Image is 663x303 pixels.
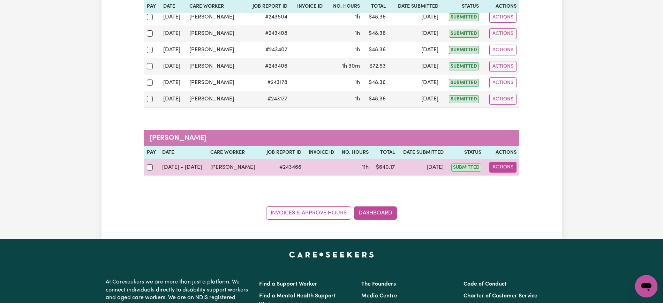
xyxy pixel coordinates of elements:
td: # 243178 [244,75,290,91]
a: The Founders [361,281,396,287]
td: # 243407 [244,42,290,58]
span: 11 hours [362,165,369,170]
a: Invoices & Approve Hours [266,206,351,220]
span: submitted [449,46,479,54]
td: [PERSON_NAME] [187,75,244,91]
td: [PERSON_NAME] [187,25,244,42]
td: [PERSON_NAME] [187,42,244,58]
td: $ 48.36 [363,75,389,91]
td: $ 48.36 [363,9,389,25]
td: [PERSON_NAME] [187,91,244,108]
th: No. Hours [337,146,371,159]
td: $ 48.36 [363,91,389,108]
span: submitted [449,30,479,38]
td: # 243177 [244,91,290,108]
span: submitted [449,79,479,87]
td: $ 72.53 [363,58,389,75]
td: [DATE] [389,75,441,91]
span: 1 hour [355,80,360,85]
th: Pay [144,146,160,159]
td: [DATE] [160,91,186,108]
td: [DATE] [389,9,441,25]
td: [DATE] [389,58,441,75]
th: Date Submitted [398,146,446,159]
td: [DATE] [160,25,186,42]
td: $ 640.17 [371,159,397,176]
td: [PERSON_NAME] [187,9,244,25]
th: Job Report ID [261,146,304,159]
span: 1 hour [355,47,360,53]
th: Invoice ID [304,146,337,159]
th: Actions [484,146,519,159]
button: Actions [489,94,517,105]
button: Actions [489,77,517,88]
a: Media Centre [361,293,397,299]
td: [DATE] [389,42,441,58]
span: submitted [449,95,479,103]
th: Care worker [208,146,261,159]
span: submitted [451,164,481,172]
button: Actions [489,12,517,23]
td: [PERSON_NAME] [208,159,261,176]
td: $ 48.36 [363,25,389,42]
td: # 243406 [244,58,290,75]
td: [DATE] [160,9,186,25]
td: [DATE] [160,58,186,75]
td: [DATE] [398,159,446,176]
td: [DATE] [160,75,186,91]
td: # 243466 [261,159,304,176]
caption: [PERSON_NAME] [144,130,519,146]
iframe: Button to launch messaging window [635,275,657,297]
span: 1 hour [355,31,360,36]
button: Actions [489,162,517,173]
a: Careseekers home page [289,252,374,257]
button: Actions [489,61,517,72]
span: submitted [449,13,479,21]
td: # 243504 [244,9,290,25]
a: Code of Conduct [464,281,507,287]
a: Find a Support Worker [259,281,317,287]
button: Actions [489,28,517,39]
th: Date [159,146,208,159]
button: Actions [489,45,517,55]
td: [DATE] [389,91,441,108]
th: Total [371,146,397,159]
td: # 243408 [244,25,290,42]
td: [DATE] [160,42,186,58]
td: [DATE] - [DATE] [159,159,208,176]
td: [PERSON_NAME] [187,58,244,75]
a: Dashboard [354,206,397,220]
td: [DATE] [389,25,441,42]
a: Charter of Customer Service [464,293,537,299]
span: 1 hour 30 minutes [342,63,360,69]
td: $ 48.36 [363,42,389,58]
th: Status [446,146,484,159]
span: 1 hour [355,14,360,20]
span: 1 hour [355,96,360,102]
span: submitted [449,62,479,70]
